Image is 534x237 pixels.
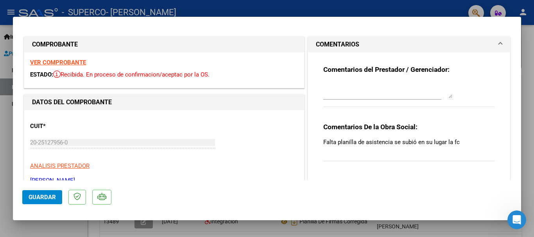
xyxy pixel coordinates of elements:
[316,40,359,49] h1: COMENTARIOS
[32,98,112,106] strong: DATOS DEL COMPROBANTE
[53,71,210,78] span: Recibida. En proceso de confirmacion/aceptac por la OS.
[323,66,450,73] strong: Comentarios del Prestador / Gerenciador:
[30,71,53,78] span: ESTADO:
[32,41,78,48] strong: COMPROBANTE
[308,37,510,52] mat-expansion-panel-header: COMENTARIOS
[22,190,62,204] button: Guardar
[30,162,90,169] span: ANALISIS PRESTADOR
[308,52,510,182] div: COMENTARIOS
[507,210,526,229] iframe: Intercom live chat
[30,176,298,185] p: [PERSON_NAME]
[30,59,86,66] a: VER COMPROBANTE
[30,122,111,131] p: CUIT
[323,138,495,146] p: Falta planilla de asistencia se subió en su lugar la fc
[323,123,418,131] strong: Comentarios De la Obra Social:
[29,194,56,201] span: Guardar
